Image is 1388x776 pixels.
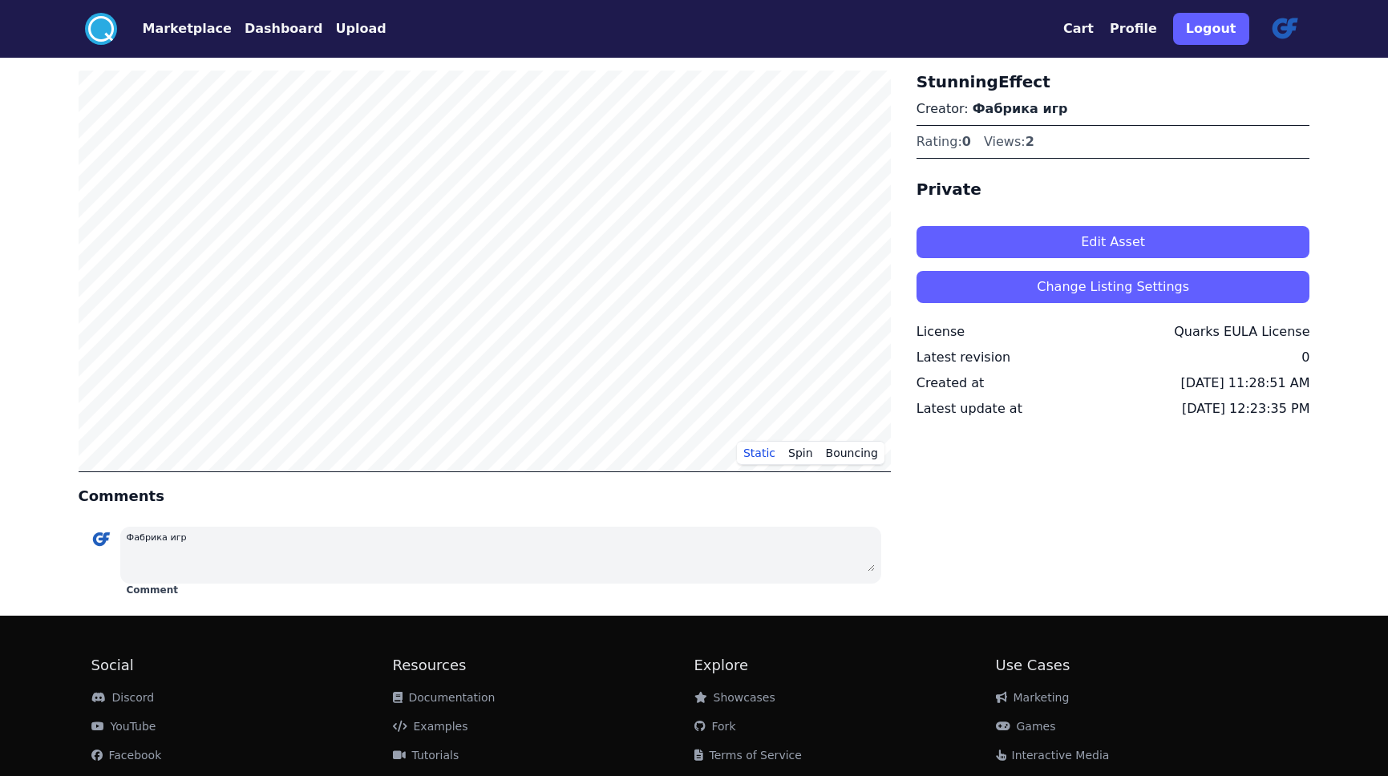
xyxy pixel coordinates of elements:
[1182,399,1310,418] div: [DATE] 12:23:35 PM
[117,19,232,38] a: Marketplace
[91,720,156,733] a: YouTube
[996,691,1070,704] a: Marketing
[973,101,1068,116] a: Фабрика игр
[335,19,386,38] button: Upload
[91,691,155,704] a: Discord
[917,99,1310,119] p: Creator:
[88,527,114,552] img: profile
[962,134,971,149] span: 0
[996,749,1110,762] a: Interactive Media
[996,720,1056,733] a: Games
[393,654,694,677] h2: Resources
[917,348,1010,367] div: Latest revision
[694,654,996,677] h2: Explore
[1301,348,1309,367] div: 0
[245,19,323,38] button: Dashboard
[917,226,1310,258] button: Edit Asset
[393,749,459,762] a: Tutorials
[694,749,802,762] a: Terms of Service
[1181,374,1310,393] div: [DATE] 11:28:51 AM
[917,213,1310,258] a: Edit Asset
[232,19,323,38] a: Dashboard
[782,441,819,465] button: Spin
[79,485,891,507] h4: Comments
[1173,13,1249,45] button: Logout
[819,441,884,465] button: Bouncing
[694,720,736,733] a: Fork
[917,271,1310,303] button: Change Listing Settings
[1110,19,1157,38] button: Profile
[1063,19,1094,38] button: Cart
[1174,322,1309,342] div: Quarks EULA License
[127,584,178,596] button: Comment
[737,441,782,465] button: Static
[917,178,1310,200] h4: Private
[917,322,965,342] div: License
[984,132,1034,152] div: Views:
[1173,6,1249,51] a: Logout
[143,19,232,38] button: Marketplace
[996,654,1297,677] h2: Use Cases
[393,691,496,704] a: Documentation
[1265,10,1304,48] img: profile
[917,374,984,393] div: Created at
[917,132,971,152] div: Rating:
[917,71,1310,93] h3: StunningEffect
[694,691,775,704] a: Showcases
[393,720,468,733] a: Examples
[917,399,1022,418] div: Latest update at
[322,19,386,38] a: Upload
[1026,134,1034,149] span: 2
[91,749,162,762] a: Facebook
[91,654,393,677] h2: Social
[127,532,187,543] small: Фабрика игр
